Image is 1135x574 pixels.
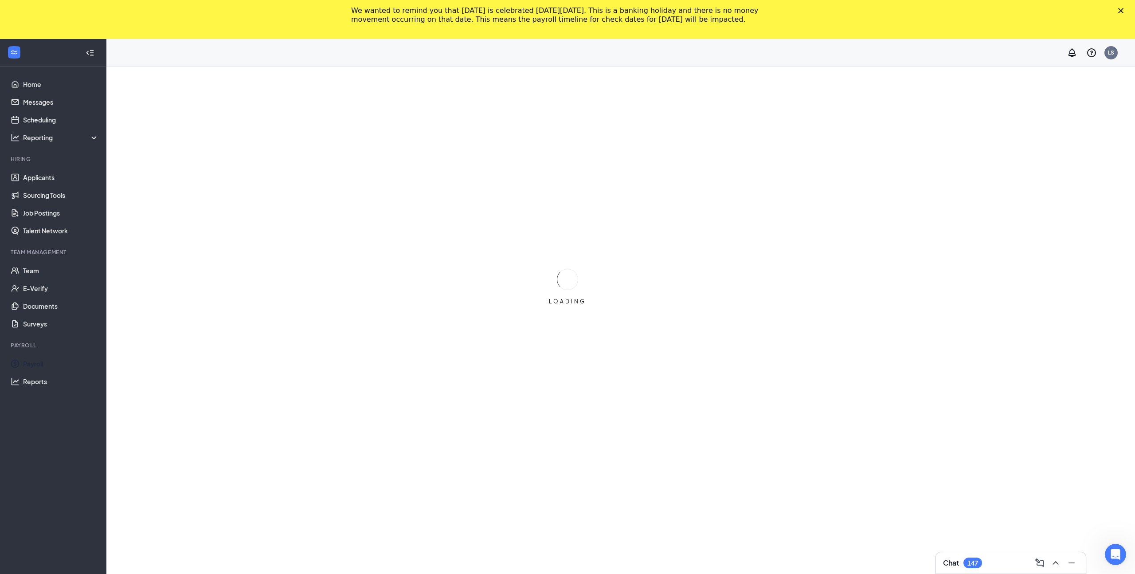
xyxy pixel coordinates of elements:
[351,6,770,24] div: We wanted to remind you that [DATE] is celebrated [DATE][DATE]. This is a banking holiday and the...
[23,111,99,129] a: Scheduling
[1049,556,1063,570] button: ChevronUp
[11,248,97,256] div: Team Management
[545,298,590,305] div: LOADING
[23,315,99,333] a: Surveys
[23,186,99,204] a: Sourcing Tools
[23,204,99,222] a: Job Postings
[1105,544,1126,565] iframe: Intercom live chat
[1033,556,1047,570] button: ComposeMessage
[1118,8,1127,13] div: Close
[10,48,19,57] svg: WorkstreamLogo
[1065,556,1079,570] button: Minimize
[23,262,99,279] a: Team
[11,155,97,163] div: Hiring
[23,279,99,297] a: E-Verify
[23,93,99,111] a: Messages
[1034,558,1045,568] svg: ComposeMessage
[23,169,99,186] a: Applicants
[1067,47,1077,58] svg: Notifications
[1050,558,1061,568] svg: ChevronUp
[23,222,99,240] a: Talent Network
[11,342,97,349] div: Payroll
[86,48,94,57] svg: Collapse
[1066,558,1077,568] svg: Minimize
[23,75,99,93] a: Home
[11,133,20,142] svg: Analysis
[23,133,99,142] div: Reporting
[1086,47,1097,58] svg: QuestionInfo
[943,558,959,568] h3: Chat
[967,559,978,567] div: 147
[23,355,99,373] a: Payroll
[23,297,99,315] a: Documents
[23,373,99,390] a: Reports
[1108,49,1114,56] div: LS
